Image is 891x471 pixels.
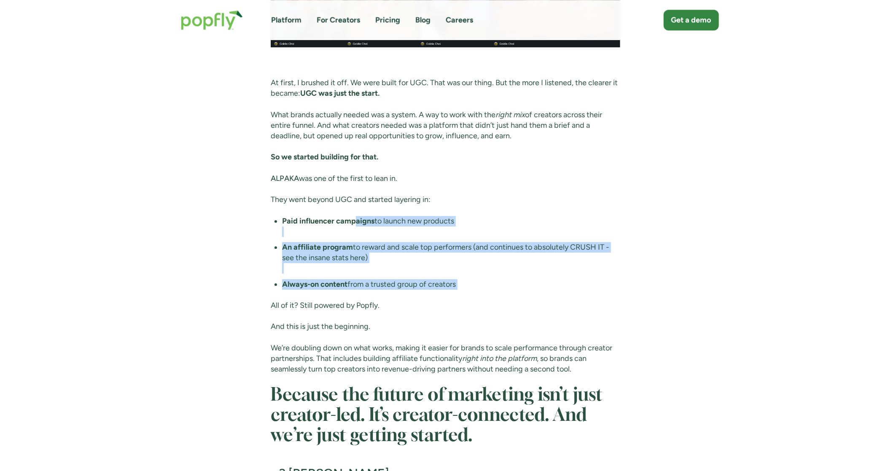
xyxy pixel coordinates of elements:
[271,300,620,311] p: All of it? Still powered by Popfly.
[271,343,620,375] p: We’re doubling down on what works, making it easier for brands to scale performance through creat...
[446,15,474,25] a: Careers
[495,110,525,119] em: right mix
[271,78,620,99] p: At first, I brushed it off. We were built for UGC. That was our thing. But the more I listened, t...
[271,385,620,447] h2: Because the future of marketing isn’t just creator-led. It’s creator-connected. And we’re just ge...
[271,110,620,142] p: What brands actually needed was a system. A way to work with the of creators across their entire ...
[282,279,620,300] li: from a trusted group of creators
[271,321,620,332] p: And this is just the beginning.
[271,173,620,184] p: was one of the first to lean in.
[300,89,380,98] strong: UGC was just the start.
[416,15,431,25] a: Blog
[317,15,361,25] a: For Creators
[282,216,620,237] li: to launch new products
[271,194,620,205] p: They went beyond UGC and started layering in:
[462,354,537,363] em: right into the platform
[282,242,620,274] li: to reward and scale top performers (and continues to absolutely CRUSH IT - see the insane stats h...
[671,15,711,25] div: Get a demo
[664,10,719,30] a: Get a demo
[282,280,347,289] strong: Always-on content
[282,216,374,226] strong: Paid influencer campaigns
[272,15,302,25] a: Platform
[172,2,251,38] a: home
[376,15,401,25] a: Pricing
[271,152,378,161] strong: So we started building for that.
[282,242,353,252] strong: An affiliate program
[271,174,299,183] a: ALPAKA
